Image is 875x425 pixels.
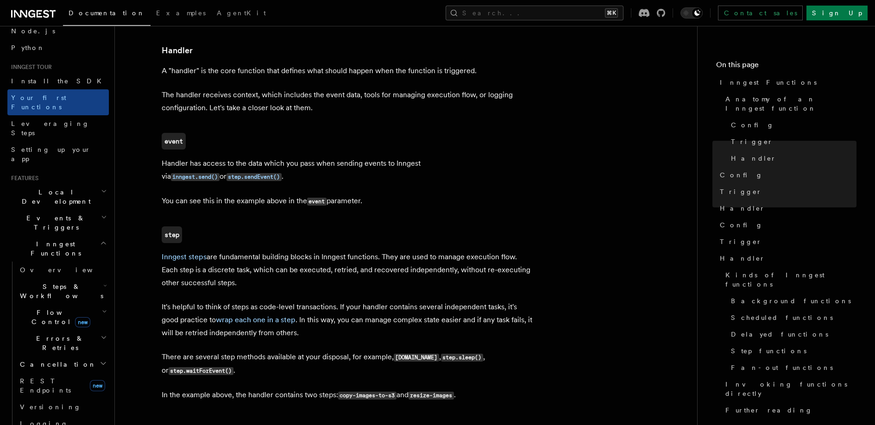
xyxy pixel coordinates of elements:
[16,262,109,278] a: Overview
[307,198,327,206] code: event
[720,170,763,180] span: Config
[217,9,266,17] span: AgentKit
[162,64,532,77] p: A "handler" is the core function that defines what should happen when the function is triggered.
[20,403,81,411] span: Versioning
[731,120,774,130] span: Config
[162,250,532,289] p: are fundamental building blocks in Inngest functions. They are used to manage execution flow. Eac...
[151,3,211,25] a: Examples
[16,282,103,300] span: Steps & Workflows
[806,6,868,20] a: Sign Up
[731,313,833,322] span: Scheduled functions
[722,267,856,293] a: Kinds of Inngest functions
[11,94,66,111] span: Your first Functions
[11,146,91,162] span: Setting up your app
[16,399,109,415] a: Versioning
[720,254,765,263] span: Handler
[716,200,856,217] a: Handler
[7,23,109,39] a: Node.js
[169,367,233,375] code: step.waitForEvent()
[162,252,207,261] a: Inngest steps
[716,233,856,250] a: Trigger
[171,172,220,181] a: inngest.send()
[731,363,833,372] span: Fan-out functions
[727,150,856,167] a: Handler
[7,73,109,89] a: Install the SDK
[162,350,532,377] p: There are several step methods available at your disposal, for example, , , or .
[731,154,776,163] span: Handler
[16,308,102,326] span: Flow Control
[727,133,856,150] a: Trigger
[731,330,828,339] span: Delayed functions
[338,392,397,400] code: copy-images-to-s3
[156,9,206,17] span: Examples
[7,39,109,56] a: Python
[727,309,856,326] a: Scheduled functions
[731,137,773,146] span: Trigger
[727,343,856,359] a: Step functions
[7,184,109,210] button: Local Development
[720,187,762,196] span: Trigger
[720,78,817,87] span: Inngest Functions
[680,7,703,19] button: Toggle dark mode
[211,3,271,25] a: AgentKit
[722,376,856,402] a: Invoking functions directly
[171,173,220,181] code: inngest.send()
[727,359,856,376] a: Fan-out functions
[605,8,618,18] kbd: ⌘K
[731,296,851,306] span: Background functions
[16,334,101,352] span: Errors & Retries
[716,74,856,91] a: Inngest Functions
[716,250,856,267] a: Handler
[7,63,52,71] span: Inngest tour
[227,173,282,181] code: step.sendEvent()
[162,388,532,402] p: In the example above, the handler contains two steps: and .
[162,300,532,339] p: It's helpful to think of steps as code-level transactions. If your handler contains several indep...
[7,115,109,141] a: Leveraging Steps
[162,194,532,208] p: You can see this in the example above in the parameter.
[162,88,532,114] p: The handler receives context, which includes the event data, tools for managing execution flow, o...
[7,236,109,262] button: Inngest Functions
[718,6,803,20] a: Contact sales
[63,3,151,26] a: Documentation
[727,117,856,133] a: Config
[727,293,856,309] a: Background functions
[722,402,856,419] a: Further reading
[16,330,109,356] button: Errors & Retries
[716,183,856,200] a: Trigger
[11,44,45,51] span: Python
[7,239,100,258] span: Inngest Functions
[11,120,89,137] span: Leveraging Steps
[11,77,107,85] span: Install the SDK
[725,270,856,289] span: Kinds of Inngest functions
[7,210,109,236] button: Events & Triggers
[90,380,105,391] span: new
[716,217,856,233] a: Config
[720,220,763,230] span: Config
[716,59,856,74] h4: On this page
[16,356,109,373] button: Cancellation
[716,167,856,183] a: Config
[7,89,109,115] a: Your first Functions
[722,91,856,117] a: Anatomy of an Inngest function
[16,304,109,330] button: Flow Controlnew
[725,406,812,415] span: Further reading
[20,266,115,274] span: Overview
[162,226,182,243] a: step
[720,204,765,213] span: Handler
[7,141,109,167] a: Setting up your app
[7,175,38,182] span: Features
[216,315,296,324] a: wrap each one in a step
[409,392,454,400] code: resize-images
[162,133,186,150] a: event
[16,373,109,399] a: REST Endpointsnew
[7,187,101,206] span: Local Development
[720,237,762,246] span: Trigger
[75,317,90,327] span: new
[227,172,282,181] a: step.sendEvent()
[20,377,71,394] span: REST Endpoints
[727,326,856,343] a: Delayed functions
[725,380,856,398] span: Invoking functions directly
[162,44,193,57] a: Handler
